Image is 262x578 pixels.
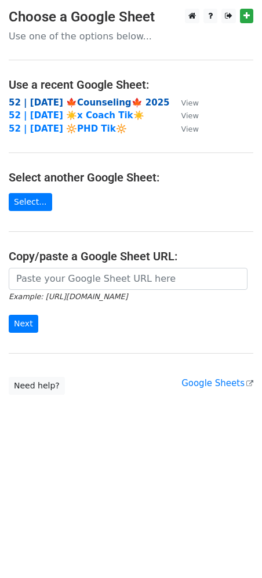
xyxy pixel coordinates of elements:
[9,268,248,290] input: Paste your Google Sheet URL here
[170,123,199,134] a: View
[9,249,253,263] h4: Copy/paste a Google Sheet URL:
[181,125,199,133] small: View
[170,97,199,108] a: View
[9,9,253,26] h3: Choose a Google Sheet
[181,111,199,120] small: View
[9,78,253,92] h4: Use a recent Google Sheet:
[9,97,170,108] a: 52 | [DATE] 🍁Counseling🍁 2025
[9,377,65,395] a: Need help?
[9,170,253,184] h4: Select another Google Sheet:
[9,193,52,211] a: Select...
[9,292,128,301] small: Example: [URL][DOMAIN_NAME]
[170,110,199,121] a: View
[9,123,127,134] a: 52 | [DATE] 🔆PHD Tik🔆
[9,30,253,42] p: Use one of the options below...
[181,99,199,107] small: View
[9,315,38,333] input: Next
[181,378,253,388] a: Google Sheets
[9,110,144,121] a: 52 | [DATE] ☀️x Coach Tik☀️
[204,522,262,578] iframe: Chat Widget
